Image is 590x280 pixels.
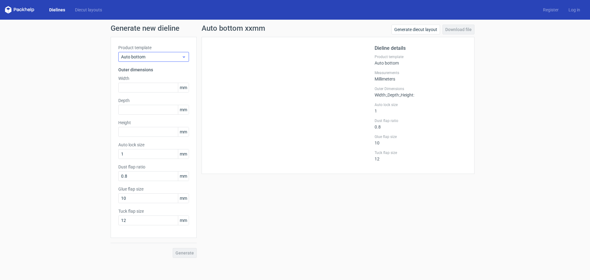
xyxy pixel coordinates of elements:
div: 1 [375,102,467,113]
span: , Depth : [387,93,400,97]
span: mm [178,127,189,136]
span: mm [178,105,189,114]
a: Diecut layouts [70,7,107,13]
div: Auto bottom [375,54,467,65]
h1: Generate new dieline [111,25,479,32]
label: Dust flap ratio [375,118,467,123]
label: Glue flap size [118,186,189,192]
label: Auto lock size [118,142,189,148]
h3: Outer dimensions [118,67,189,73]
div: 12 [375,150,467,161]
span: mm [178,216,189,225]
a: Register [538,7,564,13]
label: Auto lock size [375,102,467,107]
span: Width : [375,93,387,97]
label: Dust flap ratio [118,164,189,170]
label: Height [118,120,189,126]
label: Depth [118,97,189,104]
span: mm [178,83,189,92]
a: Log in [564,7,585,13]
label: Tuck flap size [375,150,467,155]
span: mm [178,149,189,159]
div: 0.8 [375,118,467,129]
h2: Dieline details [375,45,467,52]
label: Tuck flap size [118,208,189,214]
label: Width [118,75,189,81]
span: Auto bottom [121,54,182,60]
label: Product template [118,45,189,51]
label: Measurements [375,70,467,75]
a: Generate diecut layout [391,25,440,34]
span: , Height : [400,93,414,97]
span: mm [178,172,189,181]
span: mm [178,194,189,203]
div: 10 [375,134,467,145]
a: Dielines [44,7,70,13]
div: Millimeters [375,70,467,81]
label: Outer Dimensions [375,86,467,91]
label: Product template [375,54,467,59]
h1: Auto bottom xxmm [202,25,265,32]
label: Glue flap size [375,134,467,139]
